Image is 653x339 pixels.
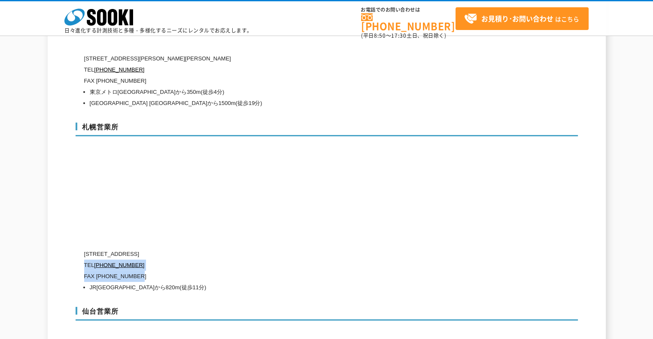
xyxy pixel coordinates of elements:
[84,249,496,260] p: [STREET_ADDRESS]
[84,75,496,87] p: FAX [PHONE_NUMBER]
[361,13,456,31] a: [PHONE_NUMBER]
[361,32,446,39] span: (平日 ～ 土日、祝日除く)
[90,282,496,293] li: JR[GEOGRAPHIC_DATA]から820m(徒歩11分)
[76,307,578,321] h3: 仙台営業所
[76,123,578,136] h3: 札幌営業所
[84,260,496,271] p: TEL
[374,32,386,39] span: 8:50
[94,262,144,268] a: [PHONE_NUMBER]
[84,271,496,282] p: FAX [PHONE_NUMBER]
[90,98,496,109] li: [GEOGRAPHIC_DATA] [GEOGRAPHIC_DATA]から1500m(徒歩19分)
[391,32,407,39] span: 17:30
[94,66,144,73] a: [PHONE_NUMBER]
[464,12,579,25] span: はこちら
[84,64,496,75] p: TEL
[64,28,252,33] p: 日々進化する計測技術と多種・多様化するニーズにレンタルでお応えします。
[90,87,496,98] li: 東京メトロ[GEOGRAPHIC_DATA]から350m(徒歩4分)
[361,7,456,12] span: お電話でのお問い合わせは
[456,7,589,30] a: お見積り･お問い合わせはこちら
[481,13,553,24] strong: お見積り･お問い合わせ
[84,53,496,64] p: [STREET_ADDRESS][PERSON_NAME][PERSON_NAME]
